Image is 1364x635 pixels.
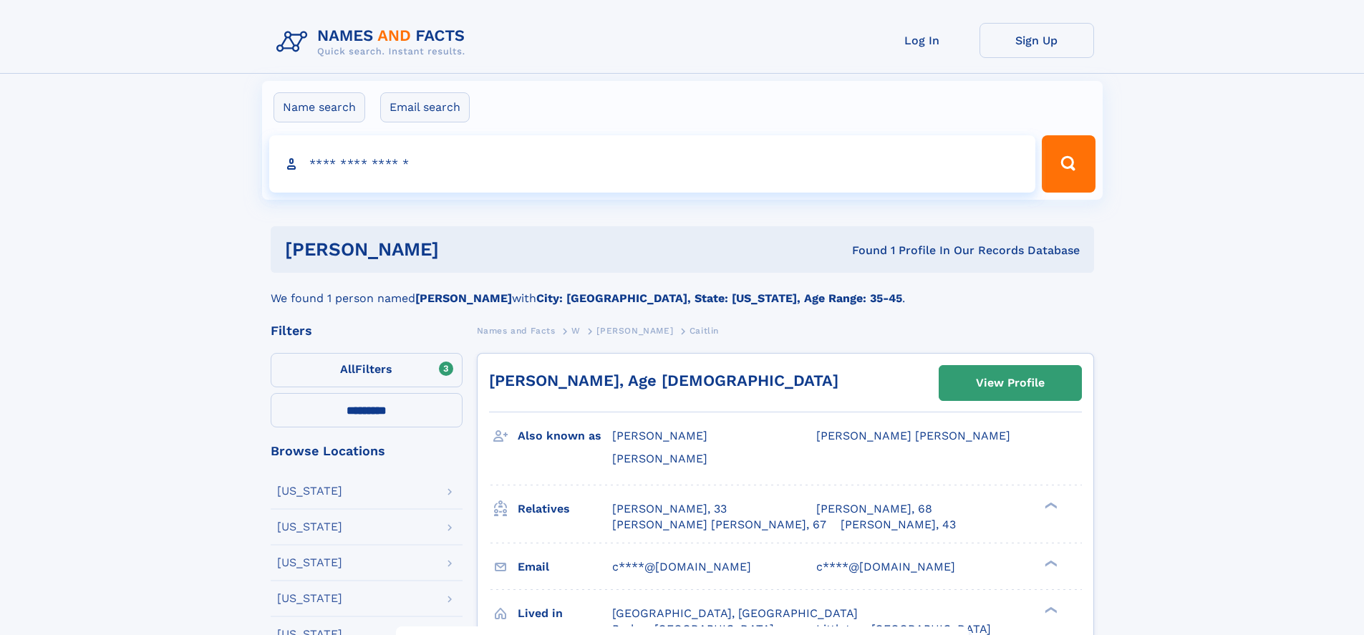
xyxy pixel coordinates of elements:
b: City: [GEOGRAPHIC_DATA], State: [US_STATE], Age Range: 35-45 [536,291,902,305]
span: [PERSON_NAME] [596,326,673,336]
a: [PERSON_NAME], 43 [841,517,956,533]
b: [PERSON_NAME] [415,291,512,305]
h3: Also known as [518,424,612,448]
h3: Lived in [518,601,612,626]
img: Logo Names and Facts [271,23,477,62]
div: ❯ [1041,558,1058,568]
button: Search Button [1042,135,1095,193]
a: W [571,321,581,339]
div: ❯ [1041,605,1058,614]
div: We found 1 person named with . [271,273,1094,307]
div: ❯ [1041,500,1058,510]
h3: Email [518,555,612,579]
h3: Relatives [518,497,612,521]
span: [PERSON_NAME] [PERSON_NAME] [816,429,1010,442]
div: Browse Locations [271,445,463,457]
h1: [PERSON_NAME] [285,241,646,258]
span: [GEOGRAPHIC_DATA], [GEOGRAPHIC_DATA] [612,606,858,620]
label: Name search [274,92,365,122]
div: Filters [271,324,463,337]
label: Email search [380,92,470,122]
a: View Profile [939,366,1081,400]
a: [PERSON_NAME] [596,321,673,339]
a: [PERSON_NAME], 68 [816,501,932,517]
span: All [340,362,355,376]
span: [PERSON_NAME] [612,452,707,465]
div: [US_STATE] [277,521,342,533]
a: [PERSON_NAME], Age [DEMOGRAPHIC_DATA] [489,372,838,389]
a: Log In [865,23,980,58]
span: Caitlin [690,326,719,336]
a: [PERSON_NAME] [PERSON_NAME], 67 [612,517,826,533]
div: View Profile [976,367,1045,399]
input: search input [269,135,1036,193]
label: Filters [271,353,463,387]
a: Sign Up [980,23,1094,58]
a: [PERSON_NAME], 33 [612,501,727,517]
span: W [571,326,581,336]
span: [PERSON_NAME] [612,429,707,442]
a: Names and Facts [477,321,556,339]
div: [US_STATE] [277,593,342,604]
div: [US_STATE] [277,557,342,568]
div: [US_STATE] [277,485,342,497]
div: Found 1 Profile In Our Records Database [645,243,1080,258]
